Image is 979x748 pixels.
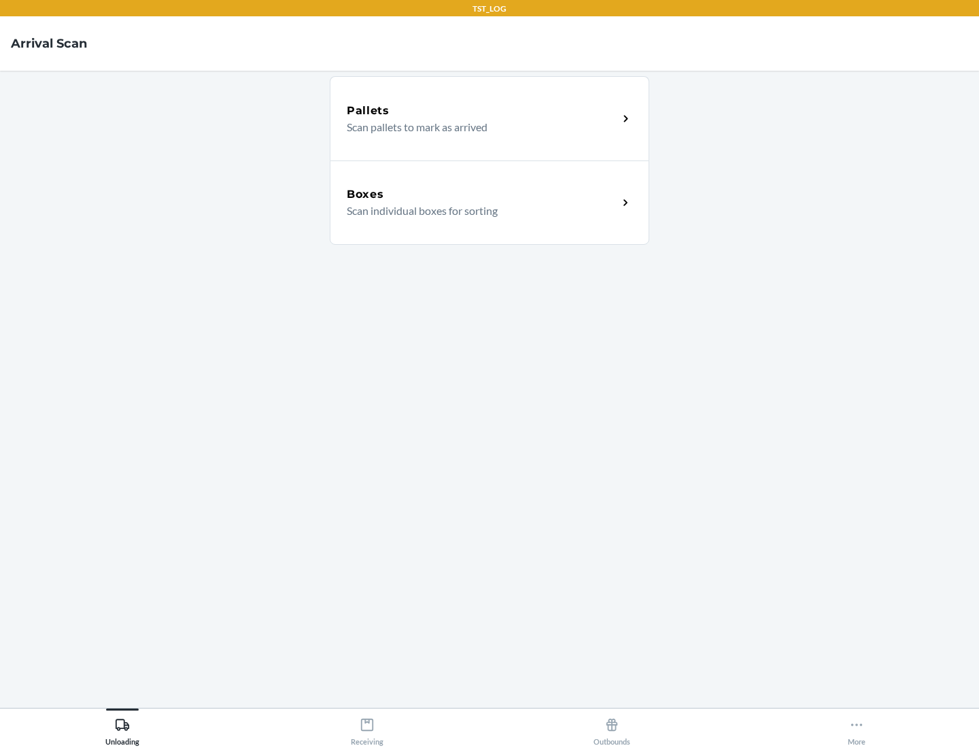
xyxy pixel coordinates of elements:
button: More [734,709,979,746]
h4: Arrival Scan [11,35,87,52]
div: Outbounds [594,712,630,746]
div: Unloading [105,712,139,746]
div: More [848,712,865,746]
a: BoxesScan individual boxes for sorting [330,160,649,245]
button: Outbounds [489,709,734,746]
p: Scan individual boxes for sorting [347,203,607,219]
a: PalletsScan pallets to mark as arrived [330,76,649,160]
button: Receiving [245,709,489,746]
p: TST_LOG [473,3,506,15]
h5: Pallets [347,103,390,119]
div: Receiving [351,712,383,746]
p: Scan pallets to mark as arrived [347,119,607,135]
h5: Boxes [347,186,384,203]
